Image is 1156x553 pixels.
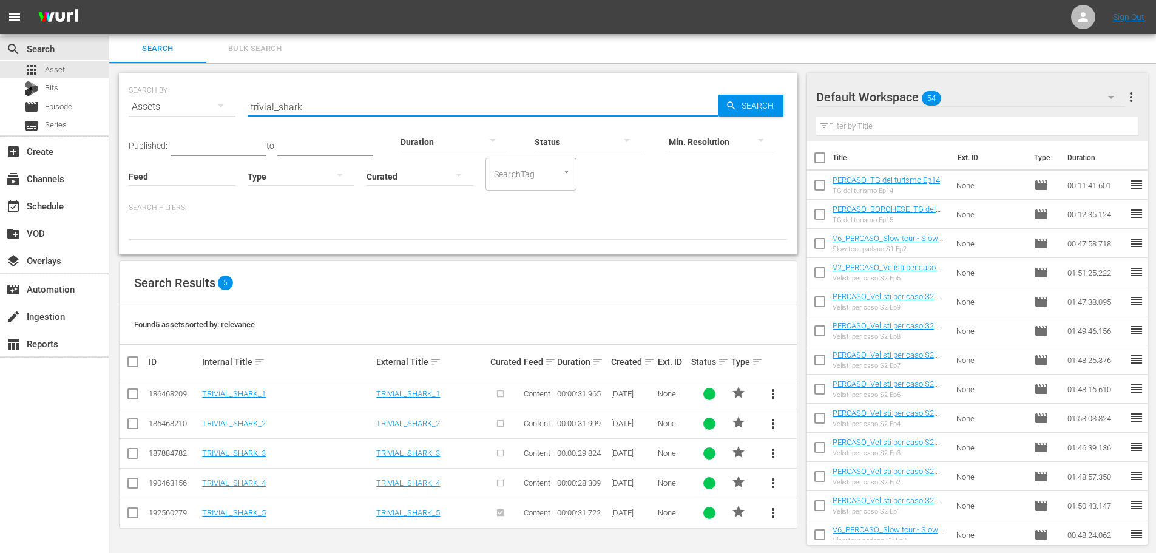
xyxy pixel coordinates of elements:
[6,172,21,186] span: Channels
[1034,178,1049,192] span: Episode
[731,355,754,369] div: Type
[833,478,947,486] div: Velisti per caso S2 Ep2
[952,433,1029,462] td: None
[766,387,780,401] span: more_vert
[218,276,233,290] span: 5
[1129,498,1144,512] span: reorder
[833,263,947,281] a: V2_PERCASO_Velisti per caso S2 Ep5
[561,166,572,178] button: Open
[1129,323,1144,338] span: reorder
[1063,520,1129,549] td: 00:48:24.062
[718,356,729,367] span: sort
[833,507,947,515] div: Velisti per caso S2 Ep1
[376,508,440,517] a: TRIVIAL_SHARK_5
[833,449,947,457] div: Velisti per caso S2 Ep3
[611,449,654,458] div: [DATE]
[430,356,441,367] span: sort
[759,379,788,409] button: more_vert
[545,356,556,367] span: sort
[759,439,788,468] button: more_vert
[202,478,266,487] a: TRIVIAL_SHARK_4
[1063,316,1129,345] td: 01:49:46.156
[6,254,21,268] span: Overlays
[202,508,266,517] a: TRIVIAL_SHARK_5
[1124,83,1138,112] button: more_vert
[658,508,688,517] div: None
[658,389,688,398] div: None
[611,355,654,369] div: Created
[129,141,167,151] span: Published:
[557,355,607,369] div: Duration
[149,508,198,517] div: 192560279
[833,245,947,253] div: Slow tour padano S1 Ep2
[952,404,1029,433] td: None
[134,276,215,290] span: Search Results
[1063,287,1129,316] td: 01:47:38.095
[833,467,939,485] a: PERCASO_Velisti per caso S2 Ep2
[833,274,947,282] div: Velisti per caso S2 Ep5
[950,141,1027,175] th: Ext. ID
[833,350,939,368] a: PERCASO_Velisti per caso S2 Ep7
[766,416,780,431] span: more_vert
[658,478,688,487] div: None
[45,64,65,76] span: Asset
[952,287,1029,316] td: None
[524,508,550,517] span: Content
[1129,294,1144,308] span: reorder
[611,478,654,487] div: [DATE]
[833,321,939,339] a: PERCASO_Velisti per caso S2 Ep8
[376,419,440,428] a: TRIVIAL_SHARK_2
[129,203,788,213] p: Search Filters:
[833,379,939,398] a: PERCASO_Velisti per caso S2 Ep6
[149,419,198,428] div: 186468210
[1063,200,1129,229] td: 00:12:35.124
[1034,324,1049,338] span: Episode
[952,345,1029,375] td: None
[816,80,1126,114] div: Default Workspace
[1034,528,1049,542] span: Episode
[1113,12,1144,22] a: Sign Out
[24,63,39,77] span: Asset
[524,449,550,458] span: Content
[202,449,266,458] a: TRIVIAL_SHARK_3
[1034,353,1049,367] span: Episode
[1063,404,1129,433] td: 01:53:03.824
[833,234,943,252] a: V6_PERCASO_Slow tour - Slow tour padano S1 Ep2
[149,478,198,487] div: 190463156
[24,81,39,96] div: Bits
[1129,527,1144,541] span: reorder
[376,449,440,458] a: TRIVIAL_SHARK_3
[1063,171,1129,200] td: 00:11:41.601
[24,100,39,114] span: Episode
[611,508,654,517] div: [DATE]
[1063,433,1129,462] td: 01:46:39.136
[737,95,783,117] span: Search
[29,3,87,32] img: ans4CAIJ8jUAAAAAAAAAAAAAAAAAAAAAAAAgQb4GAAAAAAAAAAAAAAAAAAAAAAAAJMjXAAAAAAAAAAAAAAAAAAAAAAAAgAT5G...
[833,141,950,175] th: Title
[1129,206,1144,221] span: reorder
[759,409,788,438] button: more_vert
[45,101,72,113] span: Episode
[833,391,947,399] div: Velisti per caso S2 Ep6
[952,375,1029,404] td: None
[557,478,607,487] div: 00:00:28.309
[759,498,788,528] button: more_vert
[1063,258,1129,287] td: 01:51:25.222
[691,355,728,369] div: Status
[1034,382,1049,396] span: Episode
[149,449,198,458] div: 187884782
[1063,375,1129,404] td: 01:48:16.610
[833,409,939,427] a: PERCASO_Velisti per caso S2 Ep4
[1129,352,1144,367] span: reorder
[1129,236,1144,250] span: reorder
[644,356,655,367] span: sort
[1063,491,1129,520] td: 01:50:43.147
[833,304,947,311] div: Velisti per caso S2 Ep9
[1034,469,1049,484] span: Episode
[922,86,941,111] span: 54
[731,415,746,430] span: PROMO
[731,445,746,460] span: PROMO
[611,389,654,398] div: [DATE]
[117,42,199,56] span: Search
[833,205,941,223] a: PERCASO_BORGHESE_TG del turismo Ep15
